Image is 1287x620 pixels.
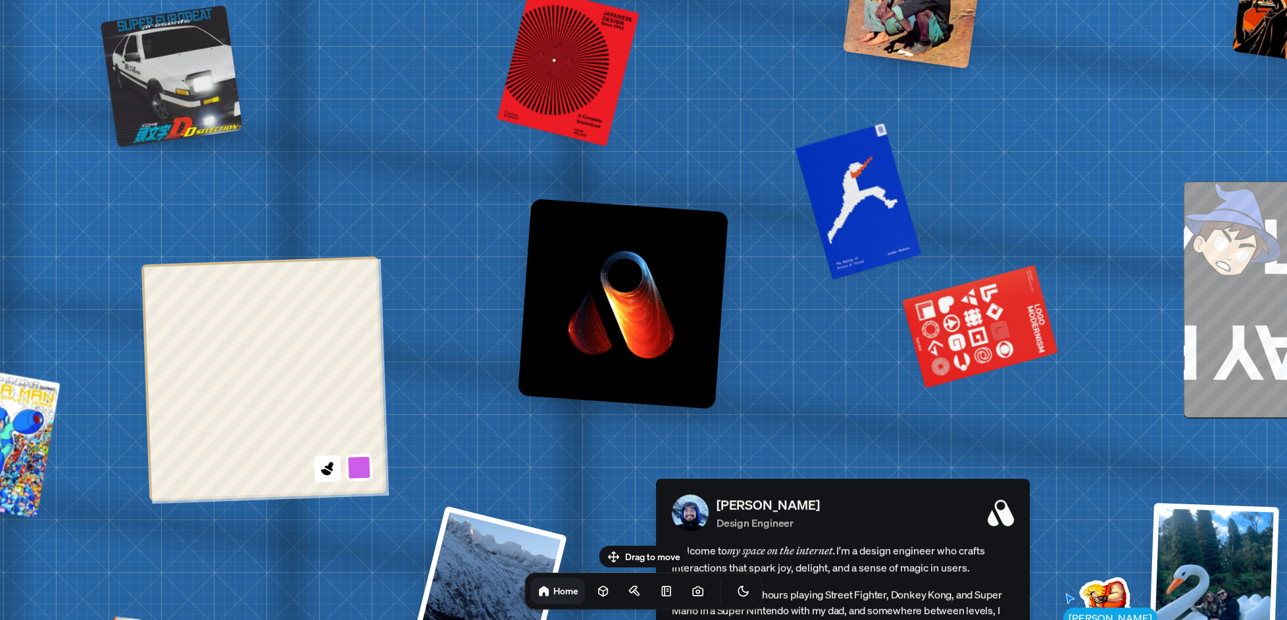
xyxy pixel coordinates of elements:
[518,198,728,408] img: Logo variation 37
[717,515,819,531] p: Design Engineer
[717,495,819,515] p: [PERSON_NAME]
[672,494,709,531] img: Profile Picture
[553,584,578,597] h1: Home
[727,544,836,557] em: my space on the internet.
[531,578,585,604] a: Home
[730,578,757,604] button: Toggle Theme
[672,542,1014,576] span: Welcome to I'm a design engineer who crafts interactions that spark joy, delight, and a sense of ...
